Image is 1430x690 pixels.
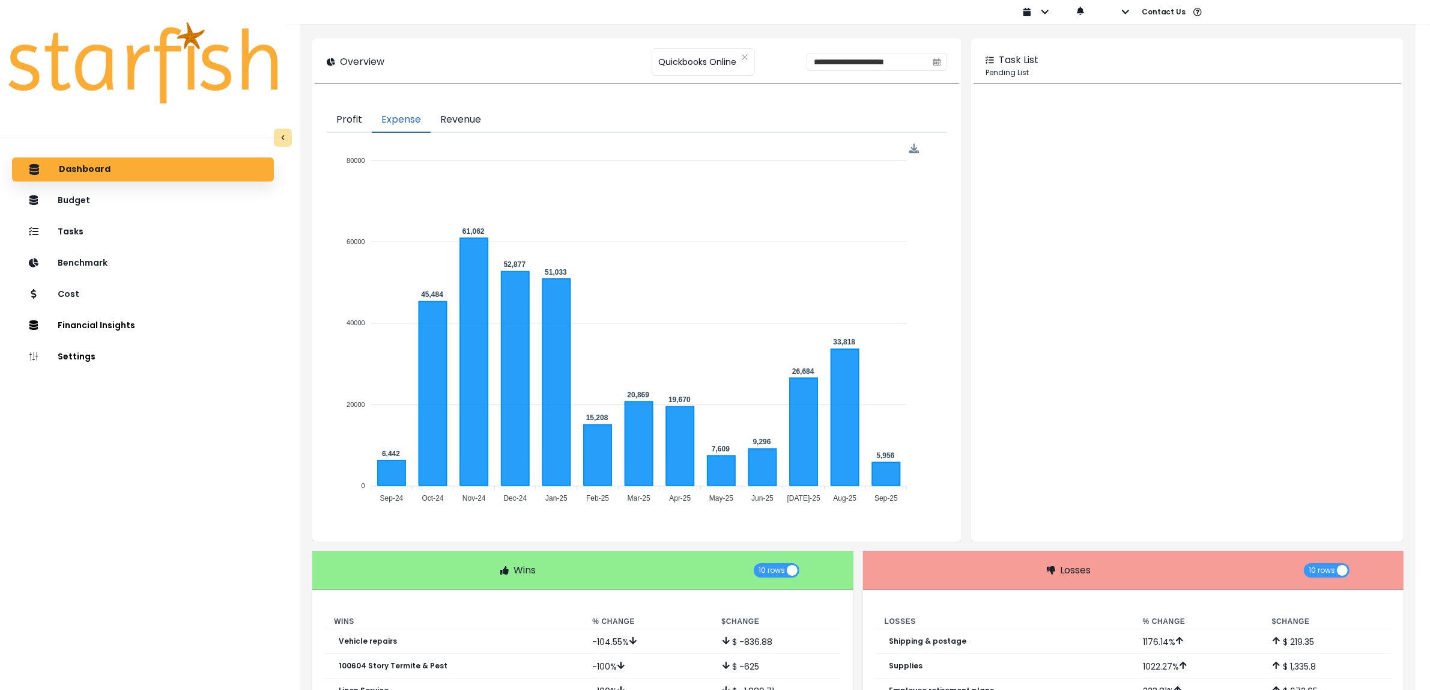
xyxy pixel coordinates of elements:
[58,258,108,268] p: Benchmark
[712,629,841,654] td: $ -836.88
[670,494,691,502] tspan: Apr-25
[12,314,274,338] button: Financial Insights
[347,157,365,164] tspan: 80000
[362,483,365,490] tspan: 0
[1133,654,1262,679] td: 1022.27 %
[583,629,712,654] td: -104.55 %
[834,494,857,502] tspan: Aug-25
[875,494,898,502] tspan: Sep-25
[59,164,111,175] p: Dashboard
[712,654,841,679] td: $ -625
[340,55,384,69] p: Overview
[372,108,431,133] button: Expense
[327,108,372,133] button: Profit
[1133,614,1262,629] th: % Change
[58,195,90,206] p: Budget
[583,654,712,679] td: -100 %
[587,494,610,502] tspan: Feb-25
[12,220,274,244] button: Tasks
[1309,563,1335,578] span: 10 rows
[380,494,404,502] tspan: Sep-24
[741,51,748,63] button: Clear
[1262,654,1392,679] td: $ 1,335.8
[933,58,941,66] svg: calendar
[431,108,491,133] button: Revenue
[583,614,712,629] th: % Change
[999,53,1038,67] p: Task List
[12,345,274,369] button: Settings
[787,494,820,502] tspan: [DATE]-25
[12,157,274,182] button: Dashboard
[12,282,274,307] button: Cost
[759,563,785,578] span: 10 rows
[986,67,1389,78] p: Pending List
[546,494,568,502] tspan: Jan-25
[1060,563,1091,578] p: Losses
[1133,629,1262,654] td: 1176.14 %
[875,614,1133,629] th: Losses
[504,494,527,502] tspan: Dec-24
[658,49,736,75] span: Quickbooks Online
[347,320,365,327] tspan: 40000
[909,144,920,154] img: Download Expense
[628,494,650,502] tspan: Mar-25
[712,614,841,629] th: $ Change
[752,494,774,502] tspan: Jun-25
[909,144,920,154] div: Menu
[889,662,923,670] p: Supplies
[347,401,365,408] tspan: 20000
[58,289,79,299] p: Cost
[1262,614,1392,629] th: $ Change
[12,189,274,213] button: Budget
[58,227,83,237] p: Tasks
[1262,629,1392,654] td: $ 219.35
[339,637,397,646] p: Vehicle repairs
[514,563,536,578] p: Wins
[339,662,447,670] p: 100604 Story Termite & Pest
[347,238,365,245] tspan: 60000
[462,494,486,502] tspan: Nov-24
[889,637,967,646] p: Shipping & postage
[12,251,274,275] button: Benchmark
[709,494,733,502] tspan: May-25
[324,614,583,629] th: Wins
[741,53,748,61] svg: close
[422,494,444,502] tspan: Oct-24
